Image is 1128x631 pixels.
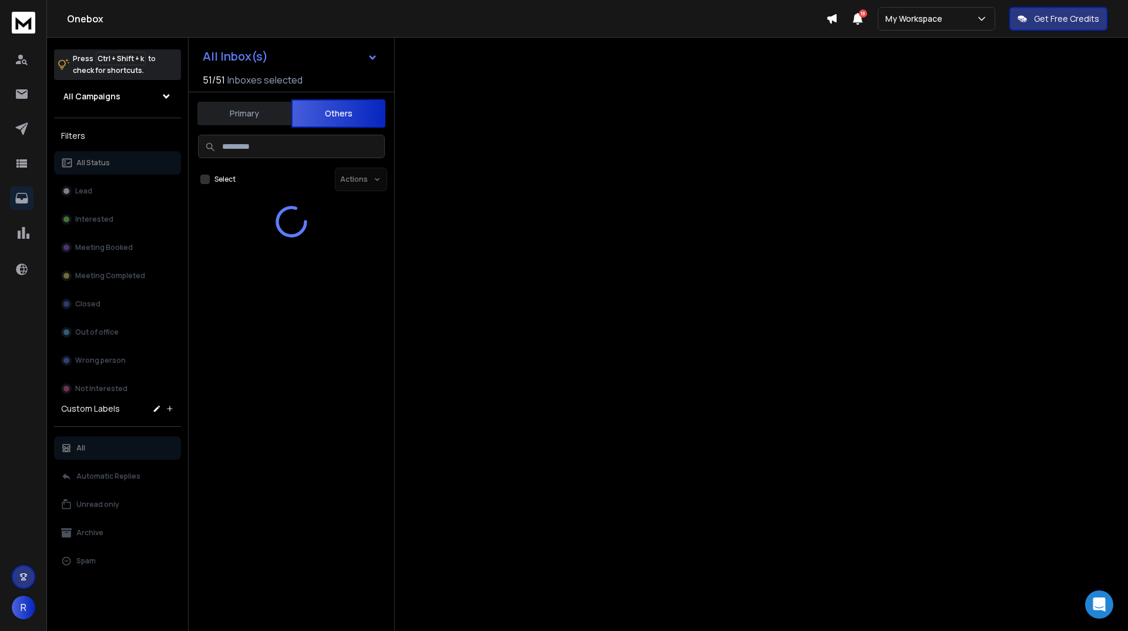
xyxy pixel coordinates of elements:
button: All Campaigns [54,85,181,108]
h3: Custom Labels [61,403,120,415]
img: logo [12,12,35,34]
span: 51 / 51 [203,73,225,87]
button: Others [291,99,385,128]
h1: All Inbox(s) [203,51,268,62]
label: Select [214,175,236,184]
h1: Onebox [67,12,826,26]
button: Get Free Credits [1009,7,1107,31]
span: Ctrl + Shift + k [96,52,146,65]
button: R [12,596,35,619]
p: My Workspace [885,13,947,25]
h1: All Campaigns [63,91,120,102]
div: Open Intercom Messenger [1085,590,1113,619]
h3: Filters [54,128,181,144]
button: Primary [197,101,291,126]
p: Get Free Credits [1034,13,1099,25]
h3: Inboxes selected [227,73,303,87]
button: All Inbox(s) [193,45,387,68]
p: Press to check for shortcuts. [73,53,156,76]
span: 18 [859,9,867,18]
